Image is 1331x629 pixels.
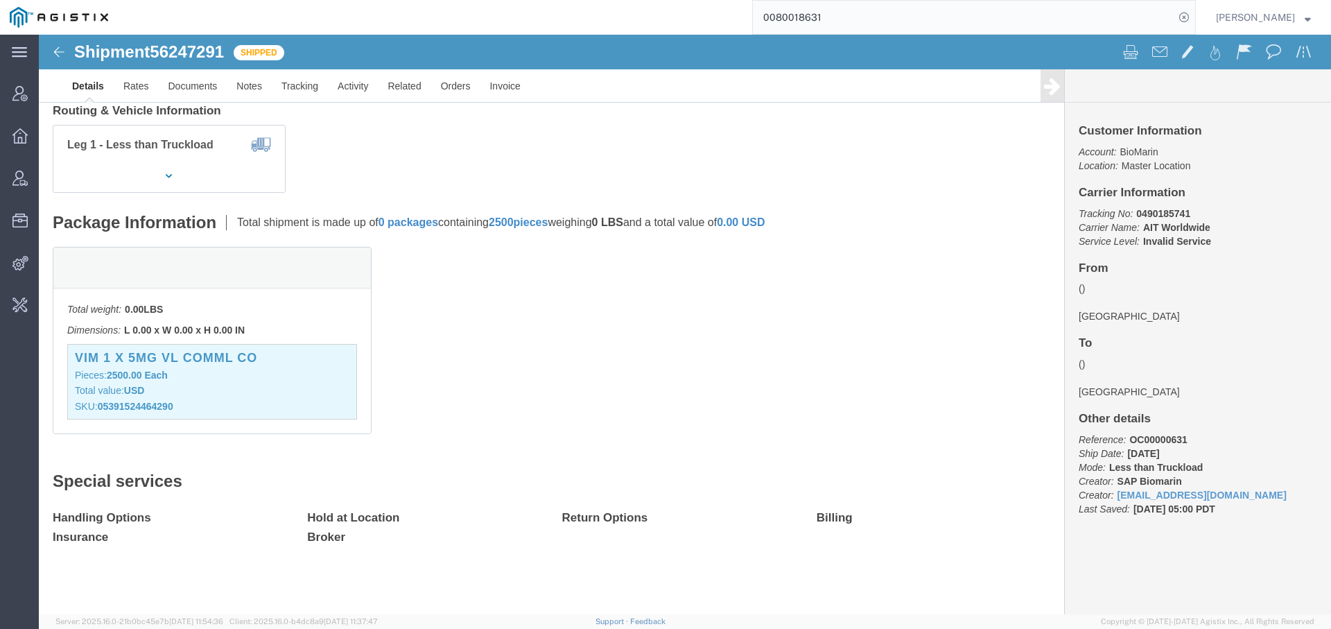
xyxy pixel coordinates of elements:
iframe: To enrich screen reader interactions, please activate Accessibility in Grammarly extension settings [39,35,1331,614]
img: logo [10,7,108,28]
span: Client: 2025.16.0-b4dc8a9 [229,617,378,626]
button: [PERSON_NAME] [1215,9,1312,26]
span: Server: 2025.16.0-21b0bc45e7b [55,617,223,626]
a: Support [595,617,630,626]
span: Abbie Wilkiemeyer [1216,10,1295,25]
span: [DATE] 11:54:36 [169,617,223,626]
span: [DATE] 11:37:47 [324,617,378,626]
input: Search for shipment number, reference number [753,1,1174,34]
span: Copyright © [DATE]-[DATE] Agistix Inc., All Rights Reserved [1101,616,1314,628]
a: Feedback [630,617,665,626]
